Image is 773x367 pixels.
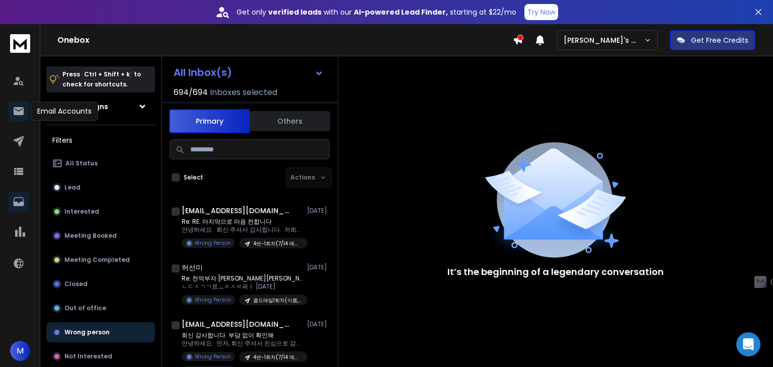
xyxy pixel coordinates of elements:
p: Not Interested [64,352,112,360]
p: Re: RE: 마지막으로 마음 전합니다 [182,218,302,226]
p: 콜드메일1회차(이름,업체명 대상) [253,297,301,304]
p: 회신 감사합니다. 부담 없이 확인해 [182,331,302,339]
button: Meeting Booked [46,226,155,246]
p: 4번-1회차(7/14 메일발송), 2회(7/25), 3회(8/4) [253,353,301,361]
button: All Status [46,153,155,173]
span: Ctrl + Shift + k [83,68,131,80]
button: Try Now [524,4,558,20]
button: Primary [169,109,250,133]
button: Interested [46,202,155,222]
p: All Status [65,159,98,167]
p: Press to check for shortcuts. [62,69,141,89]
span: 694 / 694 [174,86,208,99]
h3: Filters [46,133,155,147]
p: Wrong Person [195,239,231,247]
p: It’s the beginning of a legendary conversation [447,265,664,279]
button: All Campaigns [46,97,155,117]
p: Try Now [527,7,555,17]
p: Out of office [64,304,106,312]
div: Email Accounts [31,102,98,121]
h1: Onebox [57,34,513,46]
button: Meeting Completed [46,250,155,270]
h1: 허선미 [182,262,203,272]
button: M [10,341,30,361]
button: Closed [46,274,155,294]
p: 4번-1회차(7/14 메일발송), 2회(7/25), 3회(8/4) [253,240,301,247]
img: logo [10,34,30,53]
p: Wrong Person [195,353,231,360]
p: [DATE] [307,320,330,328]
h1: All Inbox(s) [174,67,232,77]
p: Get Free Credits [691,35,748,45]
h3: Inboxes selected [210,86,277,99]
strong: AI-powered Lead Finder, [354,7,448,17]
p: [PERSON_NAME]'s Workspace [564,35,644,45]
p: Meeting Booked [64,232,117,240]
p: Interested [64,208,99,216]
h1: [EMAIL_ADDRESS][DOMAIN_NAME] [182,206,292,216]
p: Re: 천억부자 [PERSON_NAME][PERSON_NAME]님, 은퇴 이후를 [182,274,302,283]
button: Lead [46,177,155,198]
h1: [EMAIL_ADDRESS][DOMAIN_NAME] [182,319,292,329]
p: [DATE] [307,207,330,215]
button: Wrong person [46,322,155,342]
p: Wrong person [64,328,110,336]
p: Get only with our starting at $22/mo [237,7,516,17]
p: ㄴㄷㅅㄱㄱ료ㅗㅎㅅㄹ퍼ㅏ [DATE] [182,283,302,291]
p: Lead [64,183,81,192]
p: Wrong Person [195,296,231,304]
label: Select [184,173,203,181]
p: [DATE] [307,263,330,271]
button: All Inbox(s) [166,62,332,82]
strong: verified leads [268,7,322,17]
button: Not Interested [46,346,155,366]
p: 안녕하세요. 먼저, 회신 주셔서 진심으로 감사합니다. 이렇게 [182,339,302,347]
p: Closed [64,280,88,288]
p: Meeting Completed [64,256,130,264]
button: Out of office [46,298,155,318]
button: Others [250,110,330,132]
div: Open Intercom Messenger [736,332,760,356]
p: 안녕하세요. 회신 주셔서 감사합니다. 저희는 제휴 마케팅 [182,226,302,234]
button: Get Free Credits [670,30,755,50]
